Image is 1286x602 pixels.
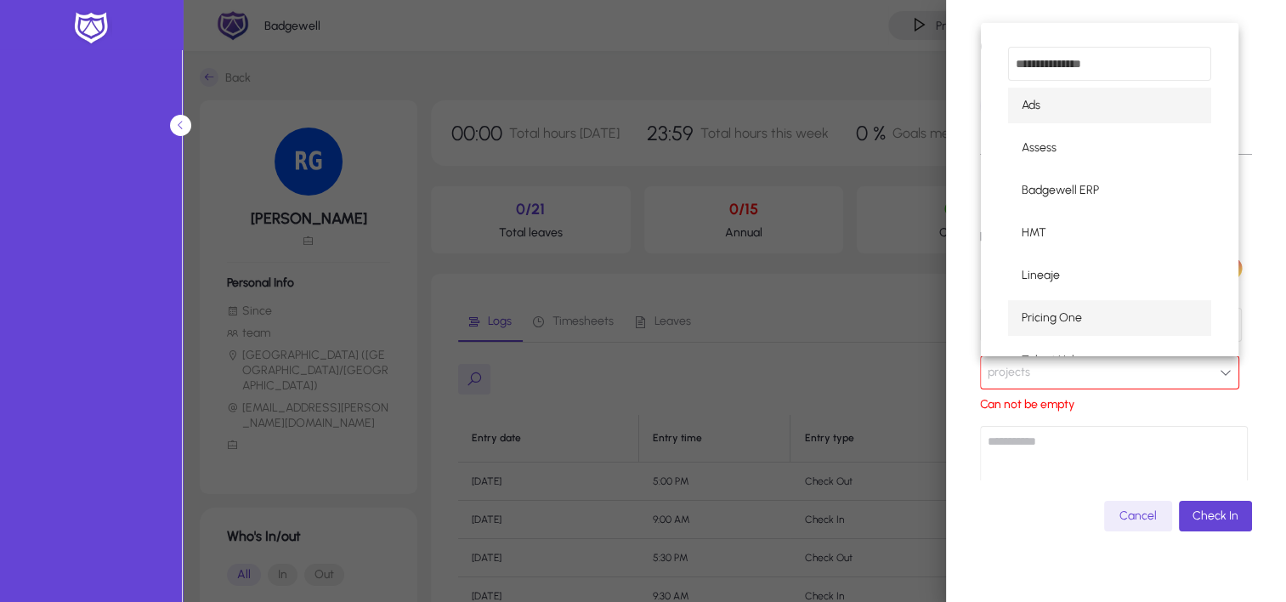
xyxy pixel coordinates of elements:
[1008,215,1211,251] mat-option: HMT
[1008,300,1211,336] mat-option: Pricing One
[1022,180,1099,201] span: Badgewell ERP
[1008,258,1211,293] mat-option: Lineaje
[1022,350,1079,371] span: Talent Hub
[1008,88,1211,123] mat-option: Ads
[1022,95,1040,116] span: Ads
[1022,138,1057,158] span: Assess
[1022,265,1060,286] span: Lineaje
[1022,223,1046,243] span: HMT
[1022,308,1082,328] span: Pricing One
[1008,130,1211,166] mat-option: Assess
[1008,173,1211,208] mat-option: Badgewell ERP
[1008,343,1211,378] mat-option: Talent Hub
[1008,47,1211,81] input: dropdown search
